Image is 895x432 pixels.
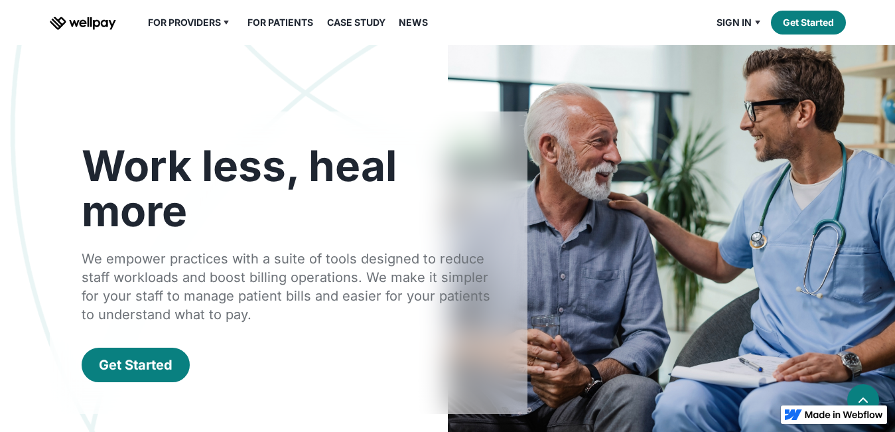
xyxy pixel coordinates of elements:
[717,15,752,31] div: Sign in
[82,250,496,324] div: We empower practices with a suite of tools designed to reduce staff workloads and boost billing o...
[140,15,240,31] div: For Providers
[709,15,771,31] div: Sign in
[319,15,393,31] a: Case Study
[148,15,221,31] div: For Providers
[82,143,496,234] h1: Work less, heal more
[82,348,190,382] a: Get Started
[805,411,883,419] img: Made in Webflow
[391,15,436,31] a: News
[99,356,172,374] div: Get Started
[240,15,321,31] a: For Patients
[50,15,116,31] a: home
[771,11,846,35] a: Get Started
